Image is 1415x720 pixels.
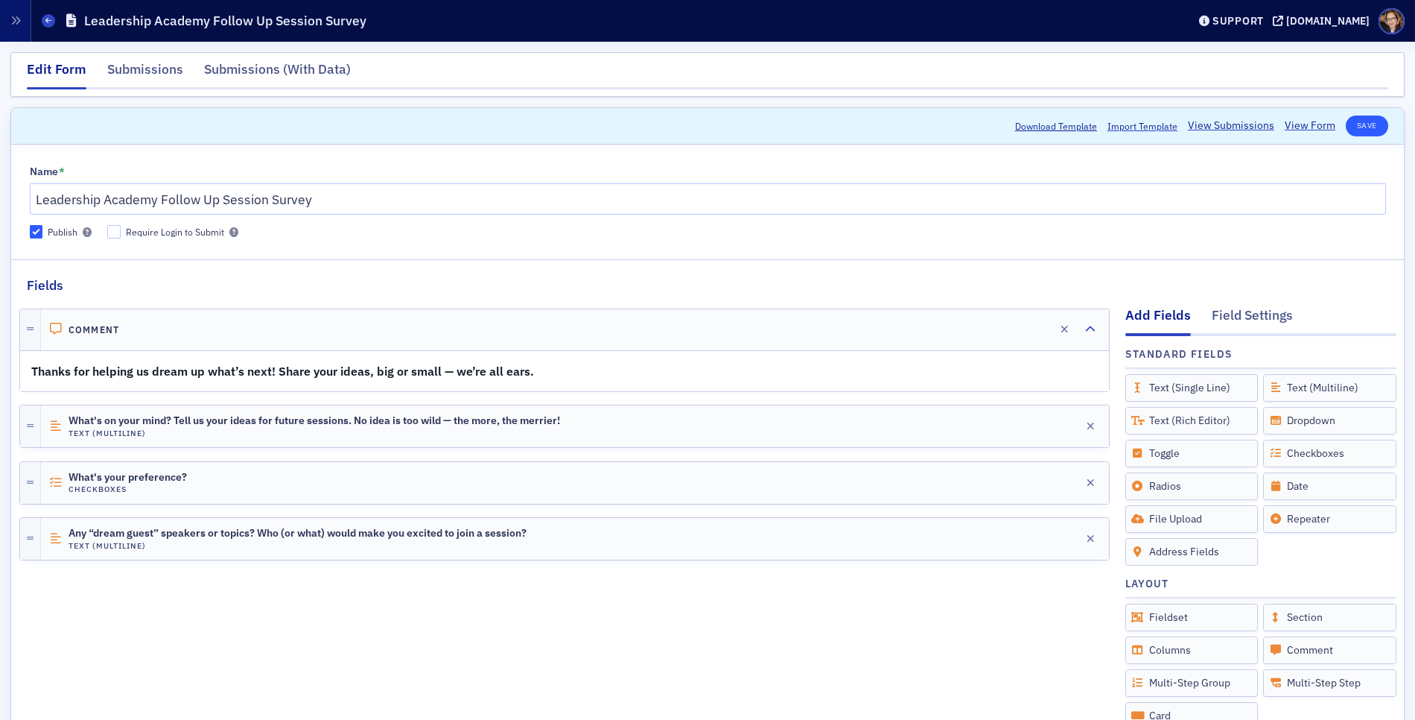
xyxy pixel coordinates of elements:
div: Fieldset [1125,604,1259,631]
div: Multi-Step Group [1125,669,1259,697]
div: Text (Single Line) [1125,374,1259,402]
a: View Submissions [1188,118,1274,133]
div: Publish [48,226,77,239]
h4: Text (Multiline) [69,429,560,438]
span: Import Template [1107,119,1177,133]
div: Date [1263,473,1396,500]
div: Support [1212,14,1264,28]
div: Multi-Step Step [1263,669,1396,697]
h4: Comment [69,324,120,335]
div: Address Fields [1125,538,1259,566]
h2: Fields [27,276,63,295]
button: [DOMAIN_NAME] [1273,16,1375,26]
div: Submissions (With Data) [204,60,351,87]
span: Any “dream guest” speakers or topics? Who (or what) would make you excited to join a session? [69,528,527,540]
div: Field Settings [1212,306,1293,333]
div: [DOMAIN_NAME] [1286,14,1370,28]
h4: Layout [1125,576,1169,592]
input: Publish [30,225,43,239]
abbr: This field is required [59,165,65,179]
div: Require Login to Submit [126,226,224,239]
div: Repeater [1263,505,1396,533]
div: Toggle [1125,440,1259,467]
input: Require Login to Submit [107,225,121,239]
h4: Checkboxes [69,484,187,494]
span: What's on your mind? Tell us your ideas for future sessions. No idea is too wild — the more, the ... [69,415,560,427]
div: Name [30,165,58,179]
button: Download Template [1015,119,1097,133]
span: Profile [1379,8,1405,34]
button: Save [1346,116,1388,136]
strong: Thanks for helping us dream up what’s next! Share your ideas, big or small — we’re all ears. [31,364,534,379]
div: File Upload [1125,505,1259,533]
div: Submissions [107,60,183,87]
div: Section [1263,604,1396,631]
h4: Standard Fields [1125,347,1233,362]
div: Comment [1263,637,1396,664]
div: Add Fields [1125,306,1191,335]
div: Dropdown [1263,407,1396,435]
span: What's your preference? [69,472,187,484]
div: Text (Multiline) [1263,374,1396,402]
div: Checkboxes [1263,440,1396,467]
h4: Text (Multiline) [69,541,527,551]
div: Edit Form [27,60,86,89]
h1: Leadership Academy Follow Up Session Survey [84,12,366,30]
div: Radios [1125,473,1259,500]
div: Columns [1125,637,1259,664]
a: View Form [1285,118,1335,133]
div: Text (Rich Editor) [1125,407,1259,435]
